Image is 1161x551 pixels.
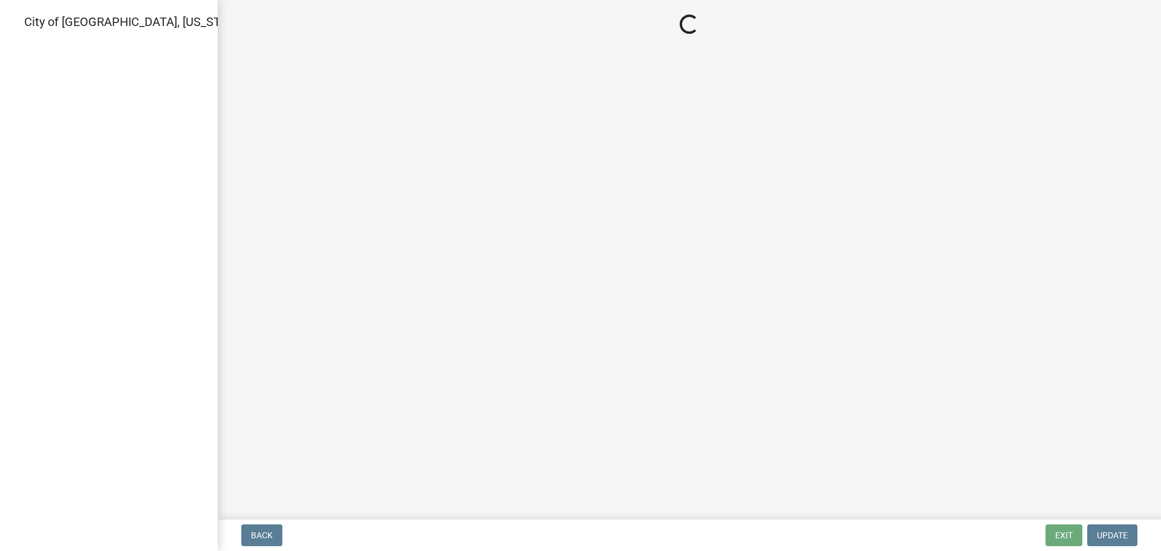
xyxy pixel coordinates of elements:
[24,15,244,29] span: City of [GEOGRAPHIC_DATA], [US_STATE]
[251,530,273,540] span: Back
[1046,524,1082,546] button: Exit
[1097,530,1128,540] span: Update
[1087,524,1137,546] button: Update
[241,524,282,546] button: Back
